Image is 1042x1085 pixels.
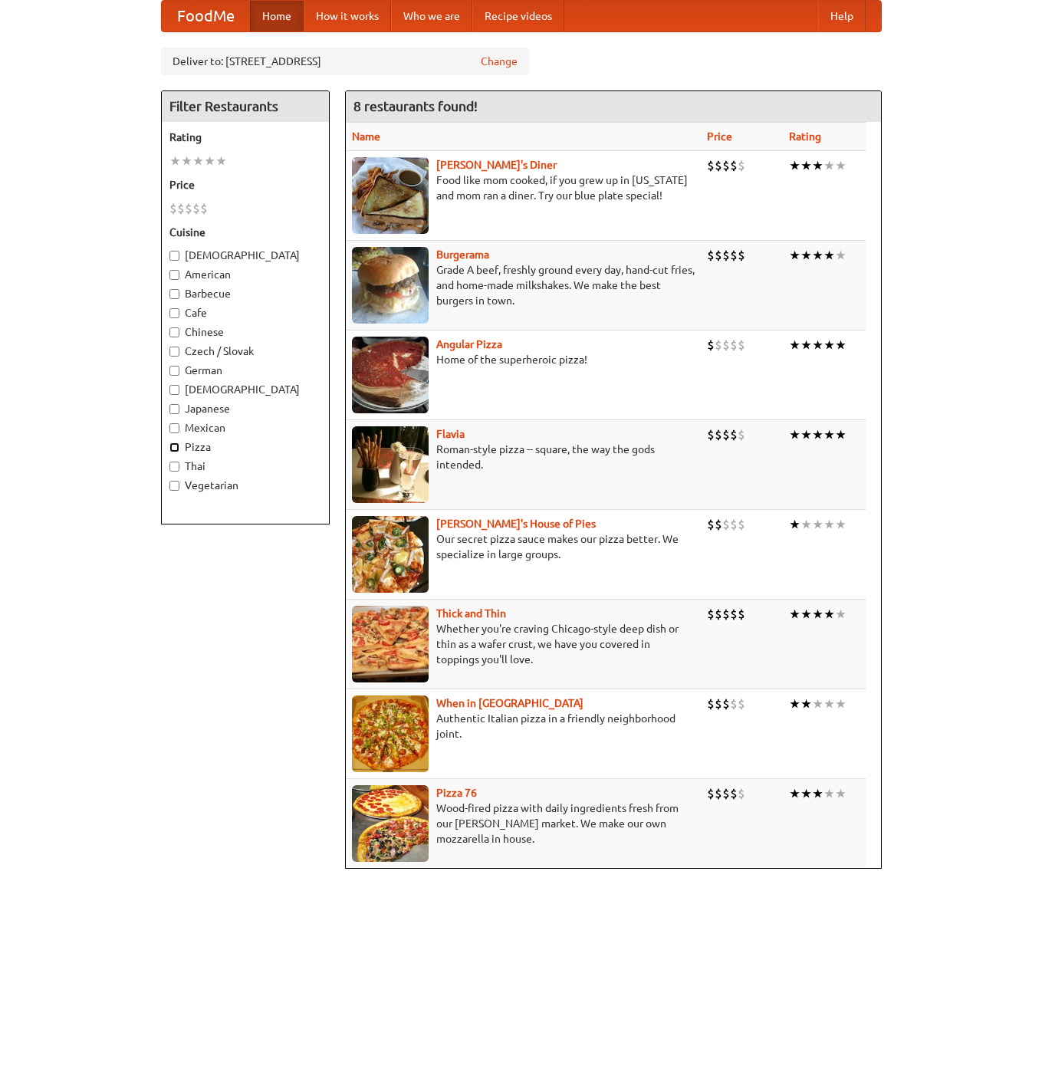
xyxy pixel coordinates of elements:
[169,462,179,472] input: Thai
[812,785,823,802] li: ★
[352,247,429,324] img: burgerama.jpg
[738,426,745,443] li: $
[304,1,391,31] a: How it works
[823,247,835,264] li: ★
[730,337,738,353] li: $
[436,697,583,709] a: When in [GEOGRAPHIC_DATA]
[352,711,695,741] p: Authentic Italian pizza in a friendly neighborhood joint.
[835,606,846,623] li: ★
[789,247,800,264] li: ★
[730,157,738,174] li: $
[800,426,812,443] li: ★
[169,481,179,491] input: Vegetarian
[436,248,489,261] b: Burgerama
[835,516,846,533] li: ★
[161,48,529,75] div: Deliver to: [STREET_ADDRESS]
[169,270,179,280] input: American
[823,606,835,623] li: ★
[436,787,477,799] b: Pizza 76
[789,516,800,533] li: ★
[789,426,800,443] li: ★
[789,695,800,712] li: ★
[352,785,429,862] img: pizza76.jpg
[391,1,472,31] a: Who we are
[812,695,823,712] li: ★
[823,157,835,174] li: ★
[722,426,730,443] li: $
[169,251,179,261] input: [DEMOGRAPHIC_DATA]
[738,157,745,174] li: $
[707,130,732,143] a: Price
[715,426,722,443] li: $
[169,459,321,474] label: Thai
[835,337,846,353] li: ★
[169,347,179,357] input: Czech / Slovak
[722,695,730,712] li: $
[169,130,321,145] h5: Rating
[352,531,695,562] p: Our secret pizza sauce makes our pizza better. We specialize in large groups.
[722,785,730,802] li: $
[722,516,730,533] li: $
[835,426,846,443] li: ★
[707,157,715,174] li: $
[436,338,502,350] a: Angular Pizza
[789,157,800,174] li: ★
[789,130,821,143] a: Rating
[715,695,722,712] li: $
[715,606,722,623] li: $
[835,785,846,802] li: ★
[800,337,812,353] li: ★
[352,352,695,367] p: Home of the superheroic pizza!
[169,382,321,397] label: [DEMOGRAPHIC_DATA]
[352,173,695,203] p: Food like mom cooked, if you grew up in [US_STATE] and mom ran a diner. Try our blue plate special!
[800,606,812,623] li: ★
[436,159,557,171] a: [PERSON_NAME]'s Diner
[835,157,846,174] li: ★
[823,516,835,533] li: ★
[715,337,722,353] li: $
[352,337,429,413] img: angular.jpg
[169,327,179,337] input: Chinese
[738,247,745,264] li: $
[169,344,321,359] label: Czech / Slovak
[352,130,380,143] a: Name
[722,337,730,353] li: $
[715,516,722,533] li: $
[707,247,715,264] li: $
[169,423,179,433] input: Mexican
[169,366,179,376] input: German
[738,606,745,623] li: $
[169,385,179,395] input: [DEMOGRAPHIC_DATA]
[169,289,179,299] input: Barbecue
[169,442,179,452] input: Pizza
[738,516,745,533] li: $
[352,442,695,472] p: Roman-style pizza -- square, the way the gods intended.
[162,91,329,122] h4: Filter Restaurants
[715,785,722,802] li: $
[436,518,596,530] b: [PERSON_NAME]'s House of Pies
[436,607,506,620] b: Thick and Thin
[738,337,745,353] li: $
[835,695,846,712] li: ★
[707,695,715,712] li: $
[812,516,823,533] li: ★
[353,99,478,113] ng-pluralize: 8 restaurants found!
[715,157,722,174] li: $
[789,606,800,623] li: ★
[472,1,564,31] a: Recipe videos
[169,267,321,282] label: American
[707,606,715,623] li: $
[789,337,800,353] li: ★
[352,157,429,234] img: sallys.jpg
[192,200,200,217] li: $
[436,428,465,440] a: Flavia
[730,426,738,443] li: $
[715,247,722,264] li: $
[707,426,715,443] li: $
[352,262,695,308] p: Grade A beef, freshly ground every day, hand-cut fries, and home-made milkshakes. We make the bes...
[185,200,192,217] li: $
[800,785,812,802] li: ★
